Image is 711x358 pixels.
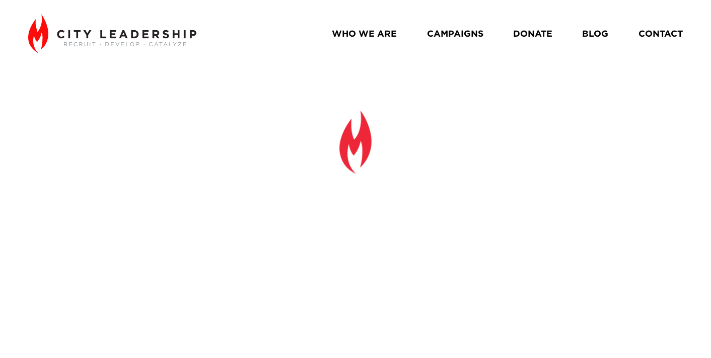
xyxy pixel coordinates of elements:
[28,14,196,53] img: City Leadership - Recruit. Develop. Catalyze.
[427,25,483,43] a: CAMPAIGNS
[332,25,397,43] a: WHO WE ARE
[513,25,552,43] a: DONATE
[638,25,683,43] a: CONTACT
[582,25,608,43] a: BLOG
[151,180,568,271] strong: Everything Rises and Falls on Leadership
